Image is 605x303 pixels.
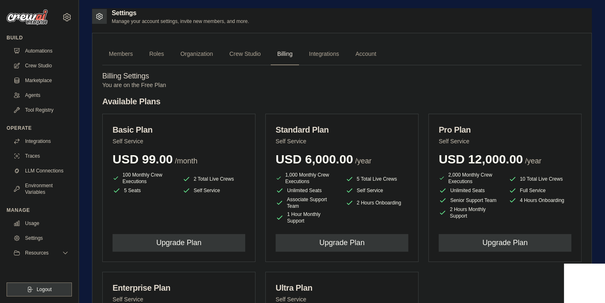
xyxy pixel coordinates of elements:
[10,59,72,72] a: Crew Studio
[355,157,371,165] span: /year
[276,172,339,185] li: 1,000 Monthly Crew Executions
[349,43,383,65] a: Account
[112,18,249,25] p: Manage your account settings, invite new members, and more.
[112,8,249,18] h2: Settings
[143,43,170,65] a: Roles
[439,234,571,252] button: Upgrade Plan
[37,286,52,293] span: Logout
[439,196,502,204] li: Senior Support Team
[10,44,72,57] a: Automations
[113,282,245,294] h3: Enterprise Plan
[223,43,267,65] a: Crew Studio
[10,74,72,87] a: Marketplace
[439,137,571,145] p: Self Service
[276,196,339,209] li: Associate Support Team
[10,179,72,199] a: Environment Variables
[525,157,541,165] span: /year
[276,282,408,294] h3: Ultra Plan
[113,172,176,185] li: 100 Monthly Crew Executions
[113,152,173,166] span: USD 99.00
[302,43,345,65] a: Integrations
[276,137,408,145] p: Self Service
[182,173,246,185] li: 2 Total Live Crews
[10,164,72,177] a: LLM Connections
[345,186,409,195] li: Self Service
[439,186,502,195] li: Unlimited Seats
[10,232,72,245] a: Settings
[439,124,571,135] h3: Pro Plan
[271,43,299,65] a: Billing
[508,196,572,204] li: 4 Hours Onboarding
[508,173,572,185] li: 10 Total Live Crews
[174,43,219,65] a: Organization
[102,72,582,81] h4: Billing Settings
[113,124,245,135] h3: Basic Plan
[182,186,246,195] li: Self Service
[345,173,409,185] li: 5 Total Live Crews
[276,124,408,135] h3: Standard Plan
[10,135,72,148] a: Integrations
[102,96,582,107] h4: Available Plans
[276,211,339,224] li: 1 Hour Monthly Support
[25,250,48,256] span: Resources
[508,186,572,195] li: Full Service
[345,196,409,209] li: 2 Hours Onboarding
[10,89,72,102] a: Agents
[439,152,523,166] span: USD 12,000.00
[113,186,176,195] li: 5 Seats
[276,152,353,166] span: USD 6,000.00
[7,9,48,25] img: Logo
[276,186,339,195] li: Unlimited Seats
[439,206,502,219] li: 2 Hours Monthly Support
[10,217,72,230] a: Usage
[10,103,72,117] a: Tool Registry
[7,207,72,213] div: Manage
[7,125,72,131] div: Operate
[7,282,72,296] button: Logout
[439,172,502,185] li: 2,000 Monthly Crew Executions
[10,149,72,163] a: Traces
[564,264,605,303] iframe: Chat Widget
[102,81,582,89] p: You are on the Free Plan
[276,234,408,252] button: Upgrade Plan
[113,234,245,252] button: Upgrade Plan
[102,43,139,65] a: Members
[175,157,198,165] span: /month
[10,246,72,259] button: Resources
[7,34,72,41] div: Build
[113,137,245,145] p: Self Service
